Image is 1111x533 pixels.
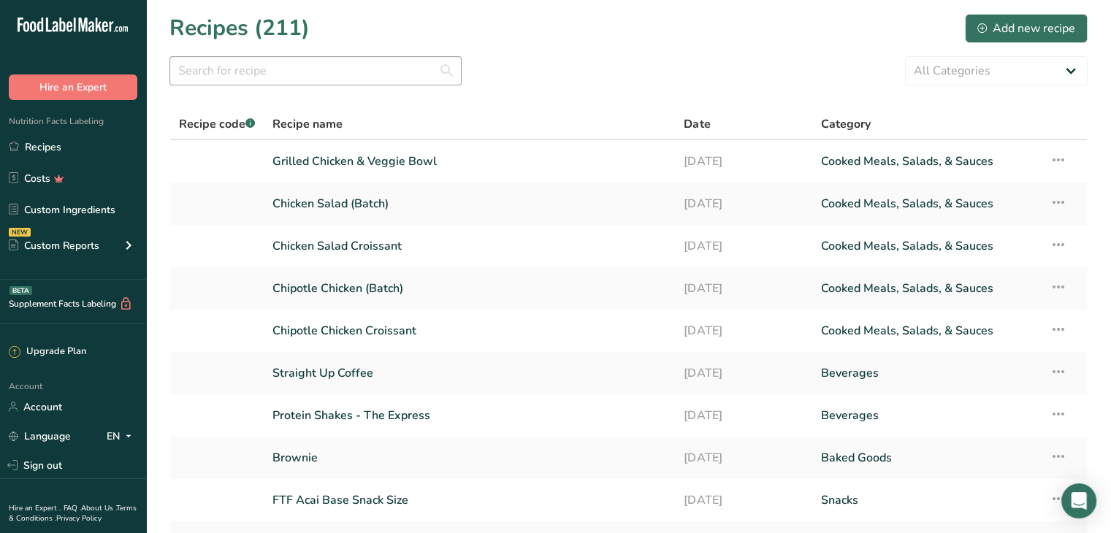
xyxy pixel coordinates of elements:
a: About Us . [81,503,116,513]
input: Search for recipe [169,56,462,85]
a: [DATE] [684,273,803,304]
a: FTF Acai Base Snack Size [272,485,666,515]
div: BETA [9,286,32,295]
a: Cooked Meals, Salads, & Sauces [821,146,1032,177]
a: [DATE] [684,188,803,219]
div: Open Intercom Messenger [1061,483,1096,518]
a: Chipotle Chicken (Batch) [272,273,666,304]
a: Chipotle Chicken Croissant [272,315,666,346]
a: [DATE] [684,400,803,431]
a: Chicken Salad Croissant [272,231,666,261]
div: Custom Reports [9,238,99,253]
a: Cooked Meals, Salads, & Sauces [821,273,1032,304]
a: Language [9,423,71,449]
a: Beverages [821,400,1032,431]
a: [DATE] [684,146,803,177]
button: Add new recipe [965,14,1088,43]
a: [DATE] [684,442,803,473]
div: EN [107,427,137,445]
a: [DATE] [684,315,803,346]
a: Hire an Expert . [9,503,61,513]
a: [DATE] [684,358,803,388]
a: Beverages [821,358,1032,388]
a: Baked Goods [821,442,1032,473]
span: Recipe name [272,115,343,133]
a: Cooked Meals, Salads, & Sauces [821,315,1032,346]
a: [DATE] [684,485,803,515]
a: Snacks [821,485,1032,515]
a: [DATE] [684,231,803,261]
span: Recipe code [179,116,255,132]
div: Add new recipe [977,20,1075,37]
button: Hire an Expert [9,74,137,100]
a: Cooked Meals, Salads, & Sauces [821,231,1032,261]
a: Grilled Chicken & Veggie Bowl [272,146,666,177]
h1: Recipes (211) [169,12,310,45]
a: Cooked Meals, Salads, & Sauces [821,188,1032,219]
a: Chicken Salad (Batch) [272,188,666,219]
a: Terms & Conditions . [9,503,137,524]
span: Date [684,115,710,133]
a: FAQ . [64,503,81,513]
a: Straight Up Coffee [272,358,666,388]
a: Privacy Policy [56,513,102,524]
a: Protein Shakes - The Express [272,400,666,431]
div: Upgrade Plan [9,345,86,359]
span: Category [821,115,871,133]
a: Brownie [272,442,666,473]
div: NEW [9,228,31,237]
